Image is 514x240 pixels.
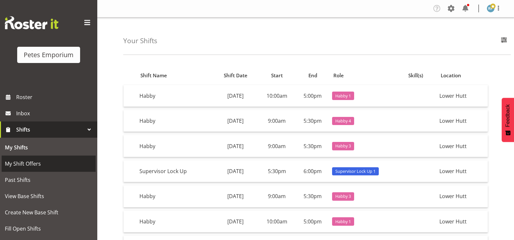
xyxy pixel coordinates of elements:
a: My Shift Offers [2,156,96,172]
span: Habby 1 [335,219,351,225]
span: Skill(s) [408,72,423,79]
td: 5:30pm [296,185,329,207]
td: Lower Hutt [437,185,488,207]
span: Habby 3 [335,143,351,149]
td: Lower Hutt [437,211,488,233]
span: Habby 1 [335,93,351,99]
td: Habby [137,110,213,132]
img: reina-puketapu721.jpg [487,5,495,12]
span: Shift Date [224,72,247,79]
td: 5:00pm [296,211,329,233]
td: Lower Hutt [437,85,488,107]
td: Lower Hutt [437,135,488,157]
span: End [308,72,317,79]
td: 5:30pm [258,160,296,182]
td: [DATE] [213,185,258,207]
td: Habby [137,85,213,107]
a: My Shifts [2,139,96,156]
a: Create New Base Shift [2,204,96,221]
div: Petes Emporium [24,50,74,60]
td: 9:00am [258,110,296,132]
span: My Shift Offers [5,159,92,169]
td: Habby [137,135,213,157]
span: Feedback [505,104,511,127]
td: [DATE] [213,160,258,182]
a: View Base Shifts [2,188,96,204]
td: 5:00pm [296,85,329,107]
td: [DATE] [213,85,258,107]
td: 9:00am [258,135,296,157]
img: Rosterit website logo [5,16,58,29]
span: Habby 4 [335,118,351,124]
button: Feedback - Show survey [502,98,514,142]
span: Create New Base Shift [5,208,92,217]
span: Shifts [16,125,84,134]
h4: Your Shifts [123,37,157,44]
a: Fill Open Shifts [2,221,96,237]
td: Habby [137,185,213,207]
td: 5:30pm [296,135,329,157]
td: [DATE] [213,211,258,233]
td: 9:00am [258,185,296,207]
span: Location [441,72,461,79]
span: Roster [16,92,94,102]
td: Lower Hutt [437,110,488,132]
td: [DATE] [213,110,258,132]
a: Past Shifts [2,172,96,188]
span: Shift Name [140,72,167,79]
td: 6:00pm [296,160,329,182]
span: Role [333,72,344,79]
td: [DATE] [213,135,258,157]
button: Filter Employees [497,34,511,48]
td: Supervisor Lock Up [137,160,213,182]
span: Fill Open Shifts [5,224,92,234]
span: Past Shifts [5,175,92,185]
span: Start [271,72,283,79]
td: 10:00am [258,85,296,107]
td: 10:00am [258,211,296,233]
span: Inbox [16,108,94,118]
span: Supervisor Lock Up 1 [335,168,376,174]
span: Habby 3 [335,193,351,199]
span: My Shifts [5,143,92,152]
td: Habby [137,211,213,233]
td: Lower Hutt [437,160,488,182]
td: 5:30pm [296,110,329,132]
span: View Base Shifts [5,191,92,201]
